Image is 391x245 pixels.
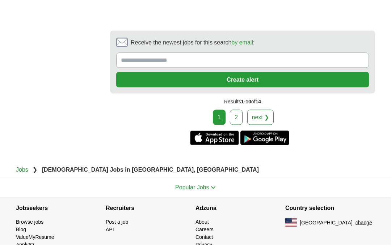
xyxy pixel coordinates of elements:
[16,234,54,240] a: ValueMyResume
[116,72,369,87] button: Create alert
[190,131,239,145] a: Get the iPhone app
[241,99,251,104] span: 1-10
[300,219,353,227] span: [GEOGRAPHIC_DATA]
[131,38,255,47] span: Receive the newest jobs for this search :
[110,94,375,110] div: Results of
[240,131,289,145] a: Get the Android app
[16,167,28,173] a: Jobs
[356,219,372,227] button: change
[106,227,114,232] a: API
[106,219,128,225] a: Post a job
[285,198,375,218] h4: Country selection
[16,219,43,225] a: Browse jobs
[175,184,209,190] span: Popular Jobs
[16,227,26,232] a: Blog
[230,110,243,125] a: 2
[195,227,214,232] a: Careers
[211,186,216,189] img: toggle icon
[195,234,213,240] a: Contact
[213,110,226,125] div: 1
[42,167,259,173] strong: [DEMOGRAPHIC_DATA] Jobs in [GEOGRAPHIC_DATA], [GEOGRAPHIC_DATA]
[255,99,261,104] span: 14
[33,167,37,173] span: ❯
[231,39,253,46] a: by email
[195,219,209,225] a: About
[247,110,274,125] a: next ❯
[285,218,297,227] img: US flag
